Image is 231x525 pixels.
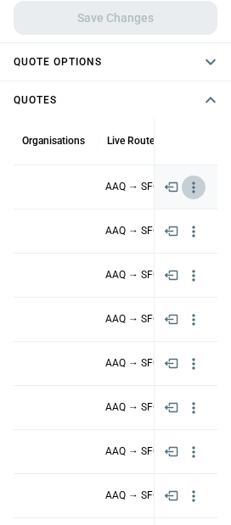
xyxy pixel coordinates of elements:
[161,353,182,374] button: Insert quote content into email
[161,485,182,506] button: Insert quote content into email
[161,221,182,242] button: Insert quote content into email
[105,400,168,415] p: AAQ → SFO
[105,444,168,459] p: AAQ → SFO
[105,224,168,238] p: AAQ → SFO
[105,312,168,327] p: AAQ → SFO
[161,397,182,418] button: Insert quote content into email
[105,489,168,503] p: AAQ → SFO
[105,356,168,371] p: AAQ → SFO
[22,135,85,147] div: Organisations
[105,268,168,282] p: AAQ → SFO
[105,180,168,194] p: AAQ → SFO
[14,97,57,104] h4: Quotes
[14,59,102,66] h4: Quote Options
[161,309,182,330] button: Insert quote content into email
[161,265,182,286] button: Insert quote content into email
[161,176,182,198] button: Insert quote content into email
[107,135,155,147] div: Live Route
[161,441,182,462] button: Insert quote content into email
